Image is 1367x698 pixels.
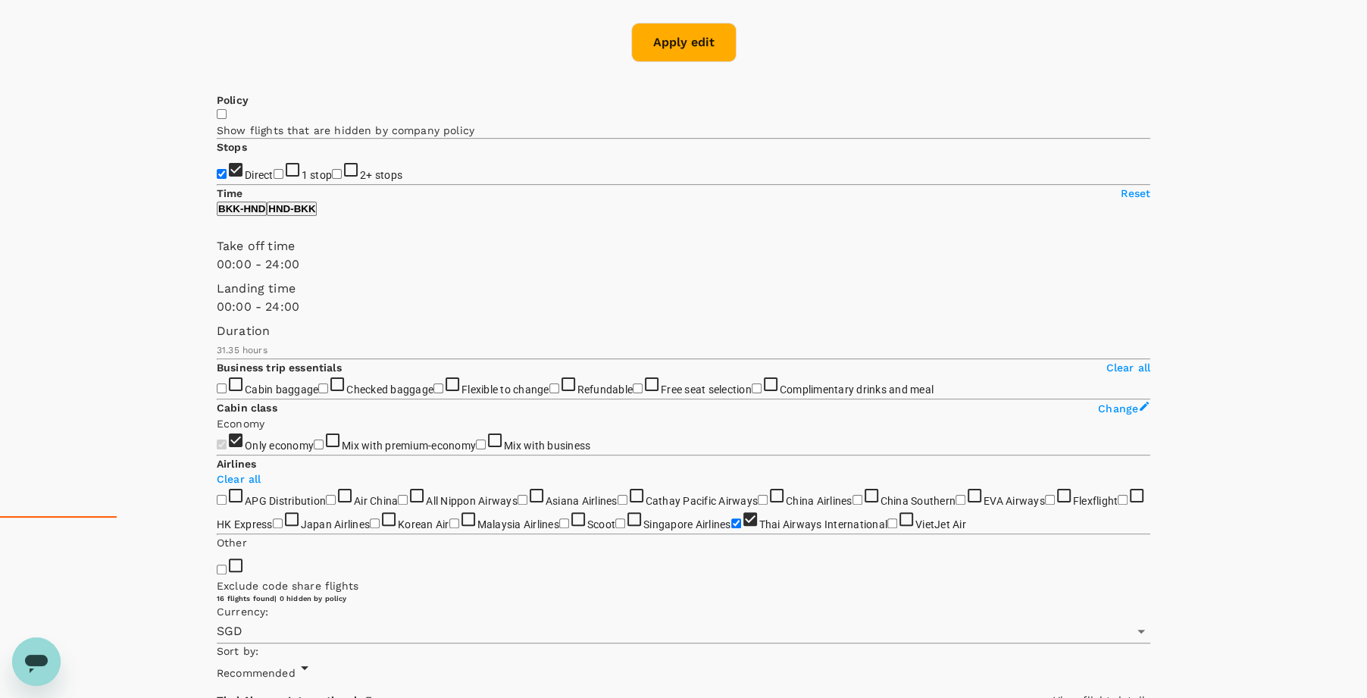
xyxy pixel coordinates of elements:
input: Cabin baggage [217,383,227,393]
strong: Stops [217,141,247,153]
span: Thai Airways International [759,518,888,531]
span: HK Express [217,518,273,531]
input: Refundable [549,383,559,393]
input: 2+ stops [332,169,342,179]
input: Free seat selection [633,383,643,393]
span: APG Distribution [245,495,326,507]
input: Scoot [559,518,569,528]
span: China Southern [881,495,956,507]
span: All Nippon Airways [426,495,518,507]
p: Clear all [217,471,1150,487]
span: Malaysia Airlines [477,518,559,531]
span: EVA Airways [984,495,1045,507]
input: APG Distribution [217,495,227,505]
span: Scoot [587,518,615,531]
input: Korean Air [370,518,380,528]
input: Checked baggage [318,383,328,393]
span: 2+ stops [360,169,402,181]
input: Asiana Airlines [518,495,527,505]
span: Mix with business [504,440,590,452]
span: Flexible to change [461,383,549,396]
button: Apply edit [631,23,737,62]
input: Mix with business [476,440,486,449]
input: All Nippon Airways [398,495,408,505]
span: Only economy [245,440,314,452]
input: Flexible to change [433,383,443,393]
span: Cabin baggage [245,383,318,396]
input: Singapore Airlines [615,518,625,528]
span: Korean Air [398,518,449,531]
p: Clear all [1106,360,1150,375]
strong: Airlines [217,458,256,470]
span: 1 stop [302,169,333,181]
input: Flexflight [1045,495,1055,505]
span: Japan Airlines [301,518,371,531]
span: Flexflight [1073,495,1118,507]
div: 16 flights found | 0 hidden by policy [217,593,1150,603]
p: Duration [217,322,1150,340]
p: HND - BKK [268,203,315,214]
span: Recommended [217,667,296,679]
button: Open [1131,621,1152,642]
span: Checked baggage [346,383,433,396]
input: Air China [326,495,336,505]
span: China Airlines [786,495,852,507]
span: Cathay Pacific Airways [646,495,759,507]
input: Direct [217,169,227,179]
p: Take off time [217,237,1150,255]
p: BKK - HND [218,203,265,214]
p: Show flights that are hidden by company policy [217,123,1150,138]
span: Direct [245,169,274,181]
input: Thai Airways International [731,518,741,528]
input: Malaysia Airlines [449,518,459,528]
span: Change [1098,402,1138,415]
p: Other [217,535,1150,550]
p: Time [217,186,243,201]
p: Policy [217,92,1150,108]
span: Asiana Airlines [546,495,618,507]
input: Only economy [217,440,227,449]
span: Free seat selection [661,383,752,396]
input: VietJet Air [887,518,897,528]
span: Air China [354,495,398,507]
input: HK Express [1118,495,1128,505]
p: Reset [1121,186,1150,201]
p: Landing time [217,280,1150,298]
span: Singapore Airlines [643,518,731,531]
span: 31.35 hours [217,345,267,355]
input: Exclude code share flights [217,565,227,574]
span: Complimentary drinks and meal [780,383,934,396]
input: Japan Airlines [273,518,283,528]
input: Mix with premium-economy [314,440,324,449]
span: 00:00 - 24:00 [217,257,299,271]
input: EVA Airways [956,495,965,505]
span: Refundable [577,383,633,396]
span: 00:00 - 24:00 [217,299,299,314]
strong: Business trip essentials [217,362,342,374]
input: Cathay Pacific Airways [618,495,627,505]
input: 1 stop [274,169,283,179]
span: Currency : [217,606,268,618]
strong: Cabin class [217,402,277,414]
input: China Southern [852,495,862,505]
input: Complimentary drinks and meal [752,383,762,393]
span: Mix with premium-economy [342,440,476,452]
span: VietJet Air [915,518,966,531]
iframe: Button to launch messaging window [12,637,61,686]
p: Exclude code share flights [217,578,1150,593]
span: Sort by : [217,645,258,657]
input: China Airlines [758,495,768,505]
p: Economy [217,416,1150,431]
